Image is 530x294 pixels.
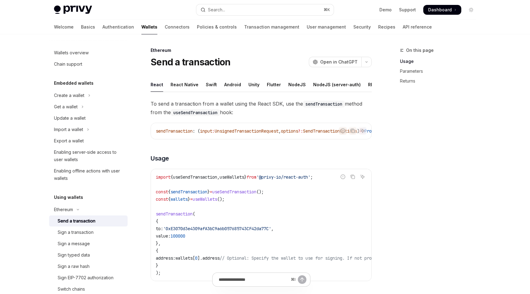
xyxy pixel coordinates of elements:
[151,99,372,117] span: To send a transaction from a wallet using the React SDK, use the method from the hook:
[49,59,128,70] a: Chain support
[303,101,345,107] code: sendTransaction
[200,128,212,134] span: input
[49,135,128,146] a: Export a wallet
[353,20,371,34] a: Security
[156,248,158,253] span: {
[303,128,357,134] span: SendTransactionOptions
[207,189,210,195] span: }
[188,196,190,202] span: }
[219,273,288,286] input: Ask a question...
[171,109,220,116] code: useSendTransaction
[54,92,84,99] div: Create a wallet
[49,250,128,261] a: Sign typed data
[288,77,306,92] div: NodeJS
[400,56,481,66] a: Usage
[156,226,163,231] span: to:
[171,174,173,180] span: {
[156,270,161,276] span: );
[54,126,83,133] div: Import a wallet
[193,211,195,217] span: (
[49,113,128,124] a: Update a wallet
[156,219,158,224] span: {
[215,128,278,134] span: UnsignedTransactionRequest
[151,154,169,163] span: Usage
[54,79,94,87] h5: Embedded wallets
[49,227,128,238] a: Sign a transaction
[175,255,193,261] span: wallets
[54,114,86,122] div: Update a wallet
[423,5,461,15] a: Dashboard
[399,7,416,13] a: Support
[313,77,361,92] div: NodeJS (server-auth)
[379,7,392,13] a: Demo
[206,77,217,92] div: Swift
[151,77,163,92] div: React
[49,238,128,249] a: Sign a message
[58,240,90,247] div: Sign a message
[156,128,193,134] span: sendTransaction
[58,229,94,236] div: Sign a transaction
[54,206,73,213] div: Ethereum
[54,103,78,110] div: Get a wallet
[197,20,237,34] a: Policies & controls
[368,77,387,92] div: REST API
[220,255,463,261] span: // Optional: Specify the wallet to use for signing. If not provided, the first wallet will be used.
[54,20,74,34] a: Welcome
[156,211,193,217] span: sendTransaction
[406,47,434,54] span: On this page
[168,189,171,195] span: {
[298,128,303,134] span: ?:
[171,189,207,195] span: sendTransaction
[212,189,256,195] span: useSendTransaction
[210,189,212,195] span: =
[256,189,264,195] span: ();
[281,128,298,134] span: options
[58,285,85,293] div: Switch chains
[49,272,128,283] a: Sign EIP-7702 authorization
[217,174,220,180] span: ,
[248,77,259,92] div: Unity
[359,127,367,135] button: Ask AI
[54,6,92,14] img: light logo
[256,174,310,180] span: '@privy-io/react-auth'
[278,128,281,134] span: ,
[400,76,481,86] a: Returns
[320,59,358,65] span: Open in ChatGPT
[156,255,175,261] span: address:
[163,226,271,231] span: '0xE3070d3e4309afA3bC9a6b057685743CF42da77C'
[198,255,202,261] span: ].
[298,275,306,284] button: Send message
[49,215,128,226] a: Send a transaction
[400,66,481,76] a: Parameters
[466,5,476,15] button: Toggle dark mode
[173,174,217,180] span: useSendTransaction
[217,196,225,202] span: ();
[156,241,161,246] span: },
[195,255,198,261] span: 0
[202,255,220,261] span: address
[58,274,113,281] div: Sign EIP-7702 authorization
[208,6,225,14] div: Search...
[58,251,90,259] div: Sign typed data
[428,7,452,13] span: Dashboard
[168,196,171,202] span: {
[151,47,372,53] div: Ethereum
[244,20,299,34] a: Transaction management
[193,128,200,134] span: : (
[324,7,330,12] span: ⌘ K
[224,77,241,92] div: Android
[244,174,247,180] span: }
[310,174,313,180] span: ;
[171,196,188,202] span: wallets
[309,57,361,67] button: Open in ChatGPT
[193,196,217,202] span: useWallets
[156,233,171,239] span: value:
[165,20,190,34] a: Connectors
[212,128,215,134] span: :
[220,174,244,180] span: useWallets
[102,20,134,34] a: Authentication
[49,261,128,272] a: Sign a raw hash
[156,189,168,195] span: const
[54,194,83,201] h5: Using wallets
[49,204,128,215] button: Toggle Ethereum section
